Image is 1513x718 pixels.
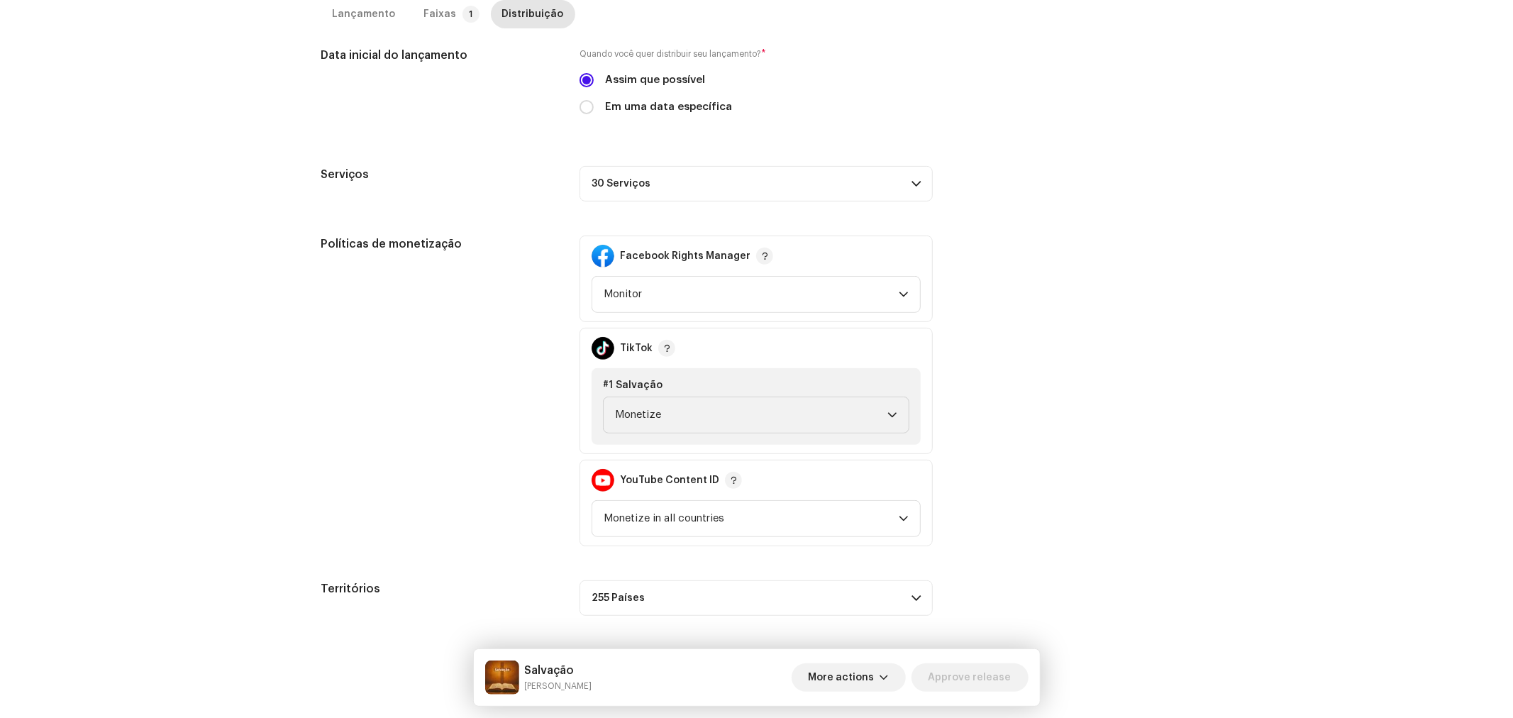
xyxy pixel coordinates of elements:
strong: YouTube Content ID [620,475,719,486]
p-accordion-header: 255 Países [580,580,933,616]
span: More actions [809,663,875,692]
small: Quando você quer distribuir seu lançamento? [580,47,761,61]
h5: Salvação [525,662,592,679]
img: b991f509-ea01-4974-b9e3-3bcc7349f654 [485,661,519,695]
div: dropdown trigger [887,397,897,433]
div: #1 Salvação [603,380,909,391]
label: Assim que possível [605,72,705,88]
span: Monetize [615,397,887,433]
h5: Serviços [321,166,558,183]
span: Monetize in all countries [604,501,899,536]
strong: Facebook Rights Manager [620,250,750,262]
strong: TikTok [620,343,653,354]
p-accordion-header: 30 Serviços [580,166,933,201]
label: Em uma data específica [605,99,732,115]
span: Approve release [929,663,1012,692]
div: dropdown trigger [899,501,909,536]
h5: Territórios [321,580,558,597]
h5: Políticas de monetização [321,236,558,253]
div: dropdown trigger [899,277,909,312]
small: Salvação [525,679,592,693]
h5: Data inicial do lançamento [321,47,558,64]
span: Monitor [604,277,899,312]
button: Approve release [911,663,1029,692]
button: More actions [792,663,906,692]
